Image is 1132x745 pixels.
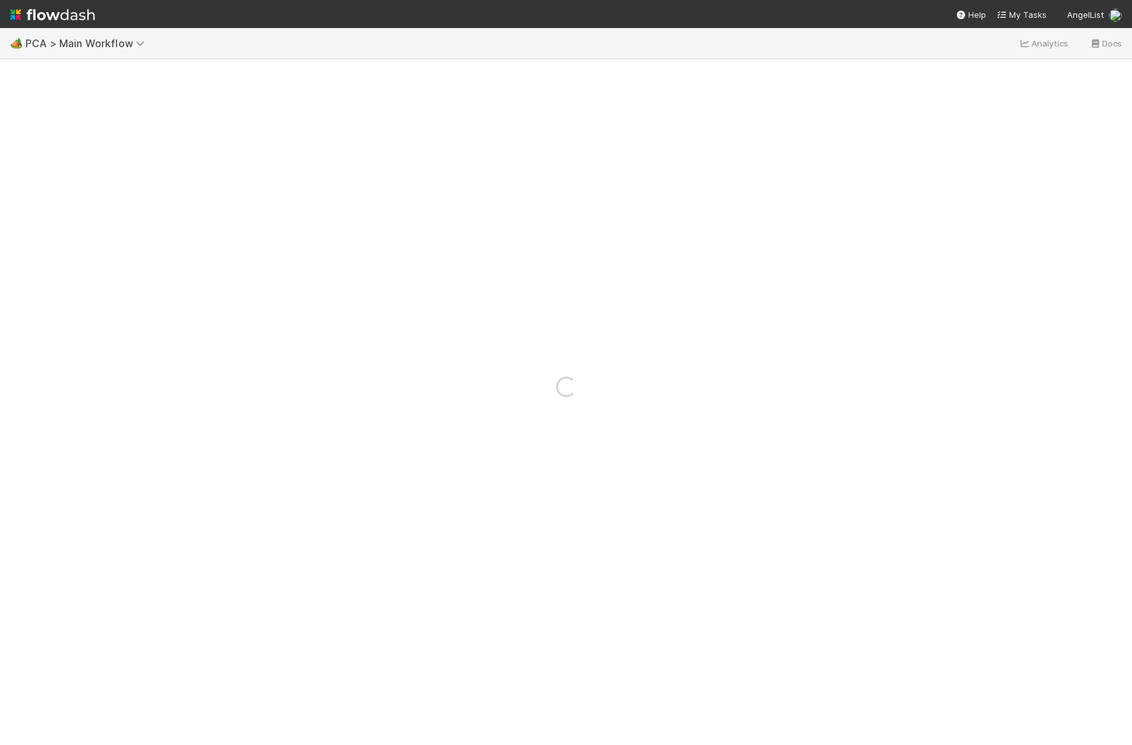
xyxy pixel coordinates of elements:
span: My Tasks [996,10,1047,20]
div: Help [956,8,986,21]
span: AngelList [1067,10,1104,20]
a: My Tasks [996,8,1047,21]
img: avatar_2de93f86-b6c7-4495-bfe2-fb093354a53c.png [1109,9,1122,22]
img: logo-inverted-e16ddd16eac7371096b0.svg [10,4,95,25]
